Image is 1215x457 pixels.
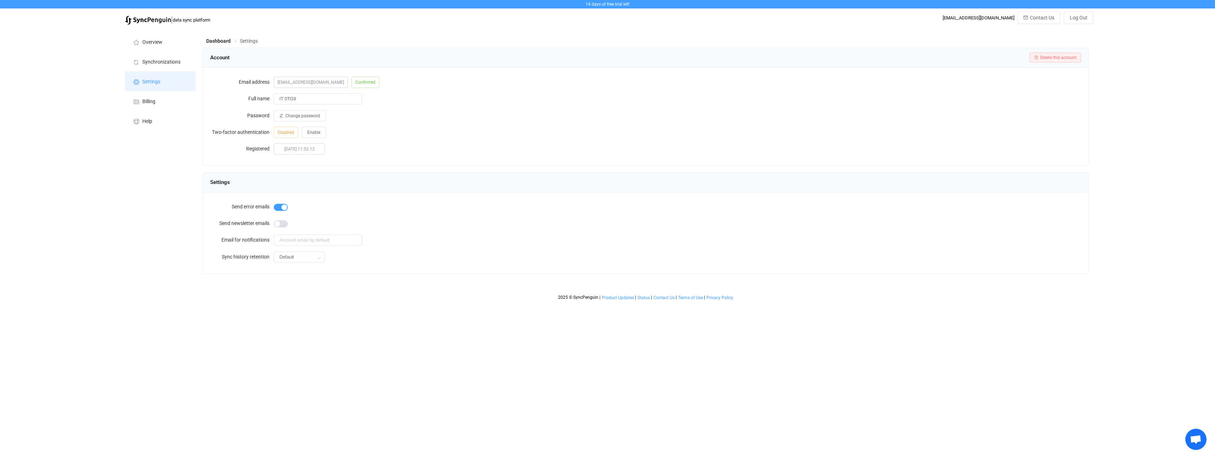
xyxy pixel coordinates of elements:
[210,52,230,63] span: Account
[210,91,274,106] label: Full name
[678,295,703,300] a: Terms of Use
[274,110,326,121] button: Change password
[210,200,274,214] label: Send error emails
[206,38,258,43] div: Breadcrumb
[307,130,320,135] span: Enable
[558,295,598,300] span: 2025 © SyncPenguin
[602,295,634,300] span: Product Updates
[240,38,258,44] span: Settings
[653,295,675,300] span: Contact Us
[1030,15,1054,20] span: Contact Us
[676,295,677,300] span: |
[171,15,173,25] span: |
[285,113,320,118] span: Change password
[1064,11,1093,24] button: Log Out
[653,295,675,300] a: Contact Us
[943,15,1014,20] div: [EMAIL_ADDRESS][DOMAIN_NAME]
[302,127,326,138] button: Enable
[586,2,629,7] span: 14 days of free trial left
[210,177,230,188] span: Settings
[125,91,196,111] a: Billing
[206,38,231,44] span: Dashboard
[210,108,274,123] label: Password
[704,295,705,300] span: |
[125,71,196,91] a: Settings
[210,250,274,264] label: Sync history retention
[125,15,210,25] a: |data sync platform
[210,233,274,247] label: Email for notifications
[635,295,636,300] span: |
[1017,11,1060,24] button: Contact Us
[142,119,152,124] span: Help
[351,77,379,88] span: Confirmed
[210,216,274,230] label: Send newsletter emails
[125,32,196,52] a: Overview
[210,125,274,139] label: Two-factor authentication
[142,59,180,65] span: Synchronizations
[125,111,196,131] a: Help
[274,127,298,138] span: Disabled
[1040,55,1077,60] span: Delete this account
[274,77,348,88] span: [EMAIL_ADDRESS][DOMAIN_NAME]
[638,295,650,300] span: Status
[125,16,171,25] img: syncpenguin.svg
[1070,15,1087,20] span: Log Out
[1185,429,1207,450] a: Open chat
[706,295,733,300] span: Privacy Policy
[142,40,162,45] span: Overview
[651,295,652,300] span: |
[274,143,325,155] span: [DATE] 11:52:12
[599,295,600,300] span: |
[210,75,274,89] label: Email address
[274,235,362,246] input: Account email by default
[125,52,196,71] a: Synchronizations
[142,79,160,85] span: Settings
[142,99,155,105] span: Billing
[173,17,210,23] span: data sync platform
[637,295,650,300] a: Status
[210,142,274,156] label: Registered
[274,251,325,263] input: Select
[1030,53,1081,63] button: Delete this account
[706,295,734,300] a: Privacy Policy
[601,295,634,300] a: Product Updates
